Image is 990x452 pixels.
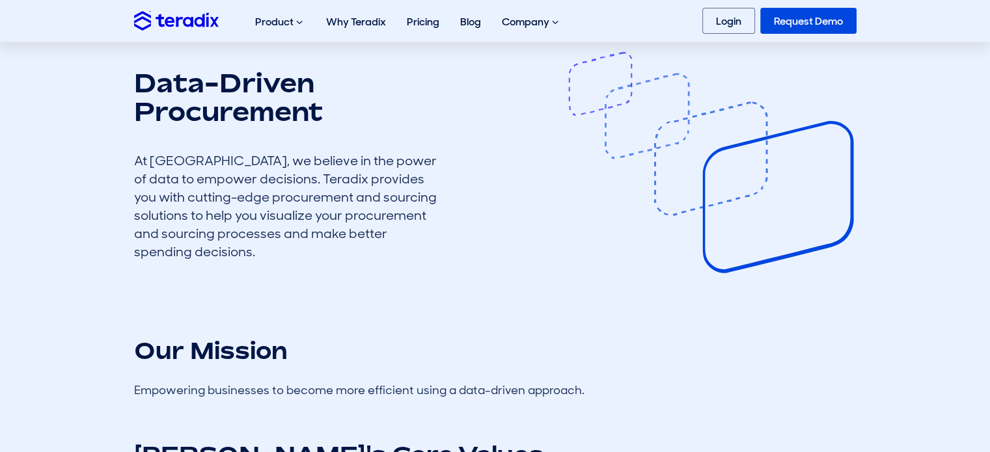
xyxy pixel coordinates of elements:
[450,1,491,42] a: Blog
[760,8,857,34] a: Request Demo
[566,52,856,273] img: عن تيرادكس
[316,1,396,42] a: Why Teradix
[134,11,219,30] img: Teradix logo
[245,1,316,43] div: Product
[702,8,755,34] a: Login
[134,336,857,365] h2: Our Mission
[491,1,571,43] div: Company
[134,384,857,396] h4: Empowering businesses to become more efficient using a data-driven approach.
[134,152,447,261] div: At [GEOGRAPHIC_DATA], we believe in the power of data to empower decisions. Teradix provides you ...
[396,1,450,42] a: Pricing
[134,68,447,126] h1: Data-Driven Procurement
